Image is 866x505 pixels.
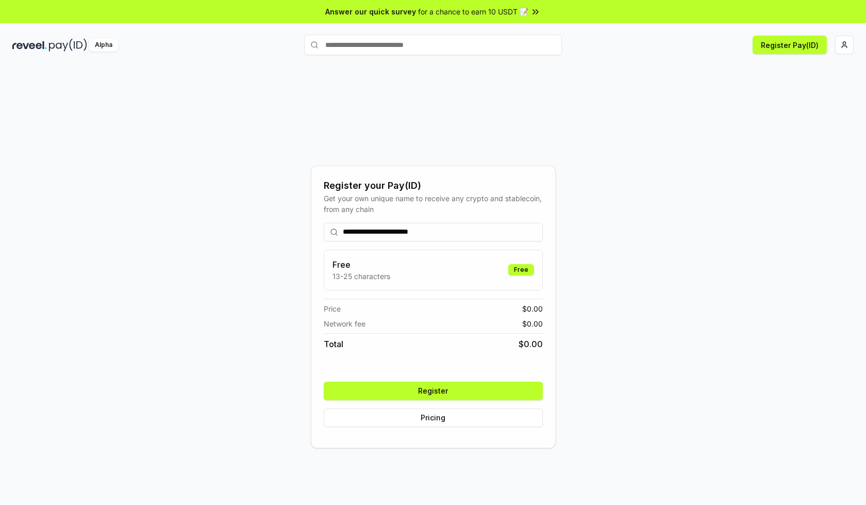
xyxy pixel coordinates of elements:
span: Price [324,303,341,314]
span: $ 0.00 [522,303,543,314]
button: Register Pay(ID) [753,36,827,54]
div: Register your Pay(ID) [324,178,543,193]
button: Register [324,382,543,400]
div: Free [508,264,534,275]
div: Alpha [89,39,118,52]
img: pay_id [49,39,87,52]
p: 13-25 characters [332,271,390,282]
img: reveel_dark [12,39,47,52]
span: $ 0.00 [519,338,543,350]
span: Answer our quick survey [325,6,416,17]
span: $ 0.00 [522,318,543,329]
button: Pricing [324,409,543,427]
span: Total [324,338,343,350]
span: Network fee [324,318,365,329]
span: for a chance to earn 10 USDT 📝 [418,6,528,17]
h3: Free [332,258,390,271]
div: Get your own unique name to receive any crypto and stablecoin, from any chain [324,193,543,215]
